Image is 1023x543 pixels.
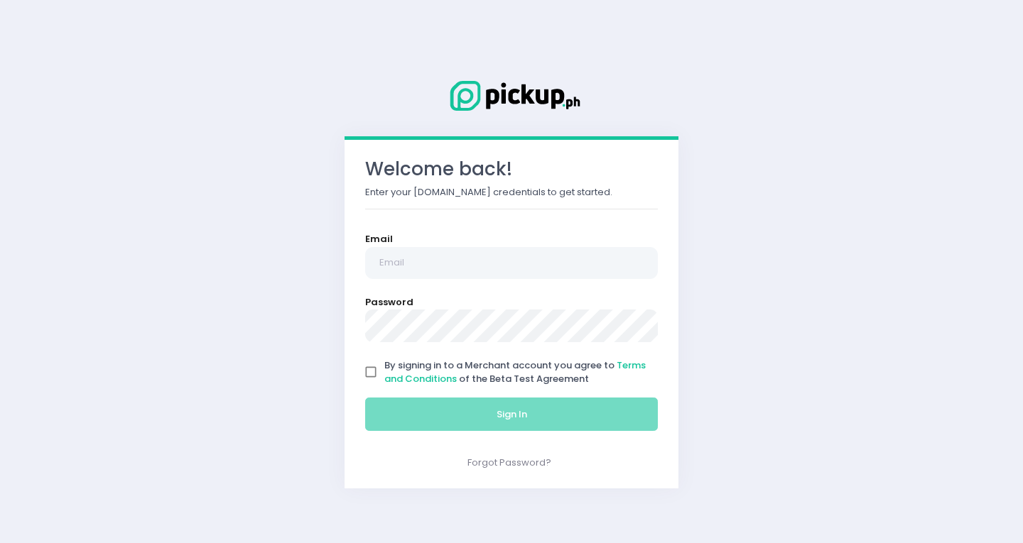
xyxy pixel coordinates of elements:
button: Sign In [365,397,658,432]
a: Terms and Conditions [384,358,646,386]
img: Logo [440,78,583,114]
a: Forgot Password? [467,456,551,469]
input: Email [365,247,658,280]
h3: Welcome back! [365,158,658,180]
label: Password [365,295,413,309]
p: Enter your [DOMAIN_NAME] credentials to get started. [365,185,658,199]
span: By signing in to a Merchant account you agree to of the Beta Test Agreement [384,358,646,386]
label: Email [365,232,393,246]
span: Sign In [497,407,527,421]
